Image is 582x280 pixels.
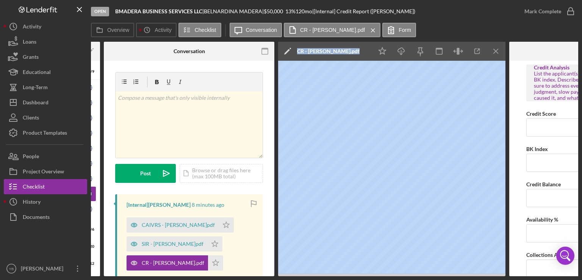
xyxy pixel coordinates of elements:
label: Credit Balance [526,181,561,187]
div: Activity [23,19,41,36]
button: YB[PERSON_NAME] [4,261,87,276]
div: [PERSON_NAME] [19,261,68,278]
div: CR - [PERSON_NAME].pdf [297,48,360,54]
div: Post [140,164,151,183]
span: $50,000 [264,8,283,14]
div: Grants [23,49,39,66]
div: CAIVRS - [PERSON_NAME]pdf [142,222,215,228]
button: Checklist [178,23,221,37]
div: SIR - [PERSON_NAME]pdf [142,241,203,247]
label: Credit Score [526,110,556,117]
div: CR - [PERSON_NAME].pdf [142,260,204,266]
button: Mark Complete [517,4,578,19]
div: History [23,194,41,211]
time: 2025-09-17 17:21 [192,202,224,208]
button: Activity [136,23,176,37]
div: Project Overview [23,164,64,181]
label: Collections Amount [526,252,573,258]
div: 120 mo [296,8,312,14]
button: CR - [PERSON_NAME].pdf [284,23,380,37]
button: Grants [4,49,87,64]
button: Checklist [4,179,87,194]
label: Conversation [246,27,277,33]
div: People [23,149,39,166]
div: Mark Complete [524,4,561,19]
div: Documents [23,209,50,227]
label: CR - [PERSON_NAME].pdf [300,27,365,33]
button: Project Overview [4,164,87,179]
button: Loans [4,34,87,49]
button: Activity [4,19,87,34]
button: History [4,194,87,209]
div: Conversation [174,48,205,54]
div: Dashboard [23,95,48,112]
div: Educational [23,64,51,82]
div: Product Templates [23,125,67,142]
div: | [Internal] Credit Report ([PERSON_NAME]) [312,8,415,14]
button: Dashboard [4,95,87,110]
div: 13 % [285,8,296,14]
div: Checklist [23,179,45,196]
label: Activity [155,27,171,33]
div: Long-Term [23,80,48,97]
div: BELNARDINA MADERA | [204,8,264,14]
button: CAIVRS - [PERSON_NAME]pdf [127,217,234,233]
button: Clients [4,110,87,125]
div: Clients [23,110,39,127]
label: Availability % [526,216,558,223]
button: Form [382,23,416,37]
div: Open [91,7,109,16]
label: BK Index [526,146,548,152]
button: Documents [4,209,87,225]
button: Overview [91,23,134,37]
label: Checklist [195,27,216,33]
label: Form [399,27,411,33]
b: BMADERA BUSINESS SERVICES LLC [115,8,202,14]
div: | [115,8,204,14]
button: CR - [PERSON_NAME].pdf [127,255,223,271]
div: [Internal] [PERSON_NAME] [127,202,191,208]
label: Overview [107,27,129,33]
button: Educational [4,64,87,80]
button: People [4,149,87,164]
button: Long-Term [4,80,87,95]
button: Post [115,164,176,183]
button: Product Templates [4,125,87,140]
div: Loans [23,34,36,51]
div: Open Intercom Messenger [556,247,574,265]
button: Conversation [230,23,282,37]
text: YB [9,267,14,271]
button: SIR - [PERSON_NAME]pdf [127,236,222,252]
